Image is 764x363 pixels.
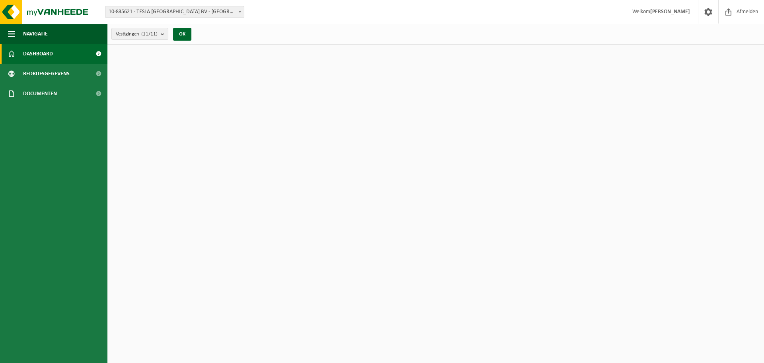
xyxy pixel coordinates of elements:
button: Vestigingen(11/11) [111,28,168,40]
button: OK [173,28,191,41]
span: Bedrijfsgegevens [23,64,70,84]
span: Navigatie [23,24,48,44]
span: Vestigingen [116,28,158,40]
span: Dashboard [23,44,53,64]
count: (11/11) [141,31,158,37]
span: 10-835621 - TESLA BELGIUM BV - AARTSELAAR [105,6,244,18]
span: Documenten [23,84,57,104]
strong: [PERSON_NAME] [650,9,690,15]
